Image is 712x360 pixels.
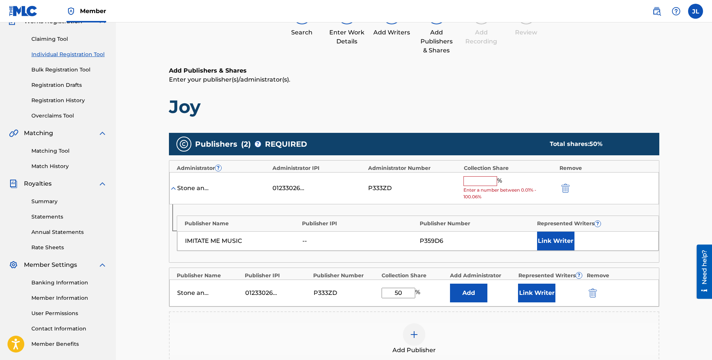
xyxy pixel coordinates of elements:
div: Represented Writers [537,220,651,228]
div: -- [302,237,416,245]
div: Collection Share [464,164,556,172]
a: Member Information [31,294,107,302]
div: Publisher Name [185,220,299,228]
img: Top Rightsholder [67,7,75,16]
a: Member Benefits [31,340,107,348]
span: ? [595,221,601,227]
span: ( 2 ) [241,138,251,150]
a: Individual Registration Tool [31,51,107,58]
a: Banking Information [31,279,107,287]
div: Remove [587,272,651,280]
span: REQUIRED [265,138,307,150]
div: Add Administrator [450,272,515,280]
div: Administrator Number [368,164,460,172]
a: Annual Statements [31,228,107,236]
div: Search [283,28,321,37]
a: Statements [31,213,107,221]
a: Summary [31,198,107,205]
div: Publisher Number [420,220,534,228]
div: Review [508,28,545,37]
img: 12a2ab48e56ec057fbd8.svg [561,184,570,193]
span: Add Publisher [392,346,436,355]
img: publishers [179,140,188,149]
span: ? [576,272,582,278]
a: User Permissions [31,309,107,317]
img: help [672,7,681,16]
div: Help [669,4,684,19]
a: Registration History [31,97,107,104]
span: ? [215,165,221,171]
div: Publisher IPI [302,220,416,228]
div: Total shares: [550,140,644,149]
button: Add [450,284,487,302]
span: Member [80,7,106,15]
img: add [410,330,419,339]
span: ? [255,141,261,147]
a: Bulk Registration Tool [31,66,107,74]
span: Matching [24,129,53,138]
div: Add Writers [373,28,410,37]
a: Claiming Tool [31,35,107,43]
div: Collection Share [382,272,446,280]
img: Royalties [9,179,18,188]
a: Match History [31,162,107,170]
div: Add Publishers & Shares [418,28,455,55]
span: 50 % [589,140,602,147]
img: Matching [9,129,18,138]
img: expand [98,179,107,188]
img: 12a2ab48e56ec057fbd8.svg [589,289,597,298]
div: Represented Writers [518,272,583,280]
a: Contact Information [31,325,107,333]
div: Add Recording [463,28,500,46]
span: % [415,288,422,298]
img: expand [98,129,107,138]
div: Publisher IPI [245,272,309,280]
h6: Add Publishers & Shares [169,66,659,75]
div: Administrator IPI [272,164,364,172]
span: Member Settings [24,260,77,269]
div: Enter Work Details [328,28,366,46]
a: Public Search [649,4,664,19]
div: Administrator [177,164,269,172]
span: Enter a number between 0.01% - 100.06% [463,187,555,200]
div: IMITATE ME MUSIC [185,237,299,245]
button: Link Writer [518,284,555,302]
img: expand [98,260,107,269]
a: Overclaims Tool [31,112,107,120]
div: Publisher Name [177,272,241,280]
a: Rate Sheets [31,244,107,251]
iframe: Resource Center [691,244,712,299]
img: expand-cell-toggle [170,184,177,192]
span: Publishers [195,138,237,150]
div: P359D6 [420,237,533,245]
img: MLC Logo [9,6,38,16]
div: Need help? [8,5,18,40]
a: Matching Tool [31,147,107,155]
img: search [652,7,661,16]
div: User Menu [688,4,703,19]
p: Enter your publisher(s)/administrator(s). [169,75,659,84]
span: Royalties [24,179,52,188]
div: Remove [560,164,651,172]
img: Member Settings [9,260,18,269]
h1: Joy [169,95,659,118]
div: Publisher Number [313,272,378,280]
a: Registration Drafts [31,81,107,89]
span: % [497,176,504,186]
button: Link Writer [537,232,574,250]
